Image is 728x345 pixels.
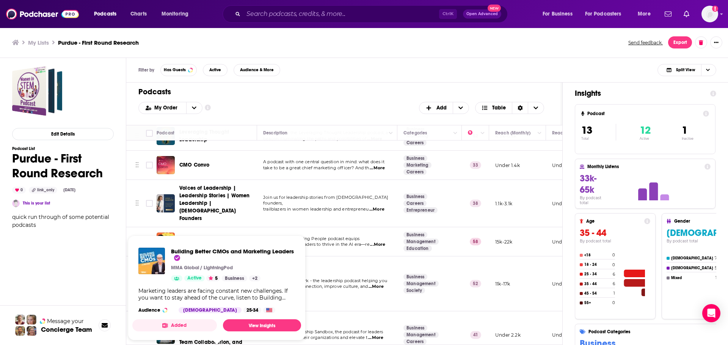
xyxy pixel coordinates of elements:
[403,281,439,287] a: Management
[403,325,427,331] a: Business
[470,200,481,207] p: 38
[12,200,20,207] a: Noemi Cannella
[403,207,438,213] a: Entrepreneur
[403,332,439,338] a: Management
[138,307,173,313] h3: Audience
[612,253,615,258] h4: 0
[369,206,384,212] span: ...More
[12,151,114,181] h1: Purdue - First Round Research
[171,248,295,262] a: Building Better CMOs and Marketing Leaders
[28,39,49,46] h3: My Lists
[12,187,26,194] div: 0
[370,242,385,248] span: ...More
[223,319,301,331] a: View Insights
[712,6,718,12] svg: Add a profile image
[130,9,147,19] span: Charts
[535,129,544,138] button: Column Actions
[370,165,385,171] span: ...More
[12,128,114,140] button: Edit Details
[640,137,651,140] p: Active
[230,5,515,23] div: Search podcasts, credits, & more...
[470,238,481,245] p: 58
[403,287,425,293] a: Society
[403,140,427,146] a: Careers
[263,329,383,334] span: Welcome to Leadership Sandbox, the podcast for leaders
[586,219,641,224] h4: Age
[138,102,202,114] h2: Choose List sort
[58,39,139,46] h3: Purdue - First Round Research
[263,284,368,289] span: build workplace connection, improve culture, and
[263,278,387,283] span: Relationships at Work - the leadership podcast helping you
[171,265,233,271] p: MMA Global / LightningPod
[205,104,211,111] a: Show additional information
[263,195,388,206] span: Join us for leadership stories from [DEMOGRAPHIC_DATA] founders,
[682,124,687,137] span: 1
[715,275,717,280] h4: 1
[478,129,487,138] button: Column Actions
[132,319,217,331] button: Added
[585,9,621,19] span: For Podcasters
[263,165,369,170] span: take to be a great chief marketing officer? And th
[138,287,295,301] div: Marketing leaders are facing constant new challenges. If you want to stay ahead of the curve, lis...
[640,124,651,137] span: 12
[139,105,186,111] button: open menu
[89,8,126,20] button: open menu
[495,281,510,287] p: 11k-17k
[715,256,717,261] h4: 7
[584,291,612,296] h4: 45 - 54
[146,200,153,207] span: Toggle select row
[575,89,704,98] h1: Insights
[186,102,202,114] button: open menu
[222,275,247,281] a: Business
[403,245,432,251] a: Education
[701,6,718,22] span: Logged in as ncannella
[612,300,615,305] h4: 0
[475,102,544,114] button: Choose View
[671,276,714,280] h4: Mixed
[138,67,154,73] h3: Filter by
[403,162,431,168] a: Marketing
[552,162,575,169] p: Under 1.1k
[612,262,615,267] h4: 0
[657,64,716,76] button: Choose View
[492,105,506,111] span: Table
[671,266,713,270] h4: [DEMOGRAPHIC_DATA]
[451,129,460,138] button: Column Actions
[580,227,650,239] h3: 35 - 44
[403,274,427,280] a: Business
[243,307,261,313] div: 25-34
[580,173,596,195] span: 33k-65k
[179,161,210,169] a: CMO Convo
[552,239,577,245] p: Under 2.6k
[403,194,427,200] a: Business
[203,64,227,76] button: Active
[613,272,615,277] h4: 6
[126,8,151,20] a: Charts
[581,137,616,140] p: Total
[587,111,700,116] h4: Podcast
[584,253,611,258] h4: <18
[23,201,50,206] a: This is your list
[240,68,274,72] span: Audience & More
[403,339,427,345] a: Careers
[187,275,202,282] span: Active
[681,8,692,20] a: Show notifications dropdown
[419,102,469,114] h2: + Add
[626,39,665,46] button: Send feedback.
[495,200,513,207] p: 1.1k-3.1k
[171,248,294,262] span: Building Better CMOs and Marketing Leaders
[463,9,501,19] button: Open AdvancedNew
[470,280,481,287] p: 52
[6,7,79,21] a: Podchaser - Follow, Share and Rate Podcasts
[466,12,498,16] span: Open Advanced
[15,315,25,325] img: Sydney Profile
[584,282,611,286] h4: 35 - 44
[160,64,197,76] button: Has Guests
[495,162,520,169] p: Under 1.4k
[12,66,62,116] a: Purdue - First Round Research
[263,236,359,241] span: The People Managing People podcast equips
[613,291,615,296] h4: 1
[60,187,78,193] div: [DATE]
[584,272,611,276] h4: 25 - 34
[662,8,675,20] a: Show notifications dropdown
